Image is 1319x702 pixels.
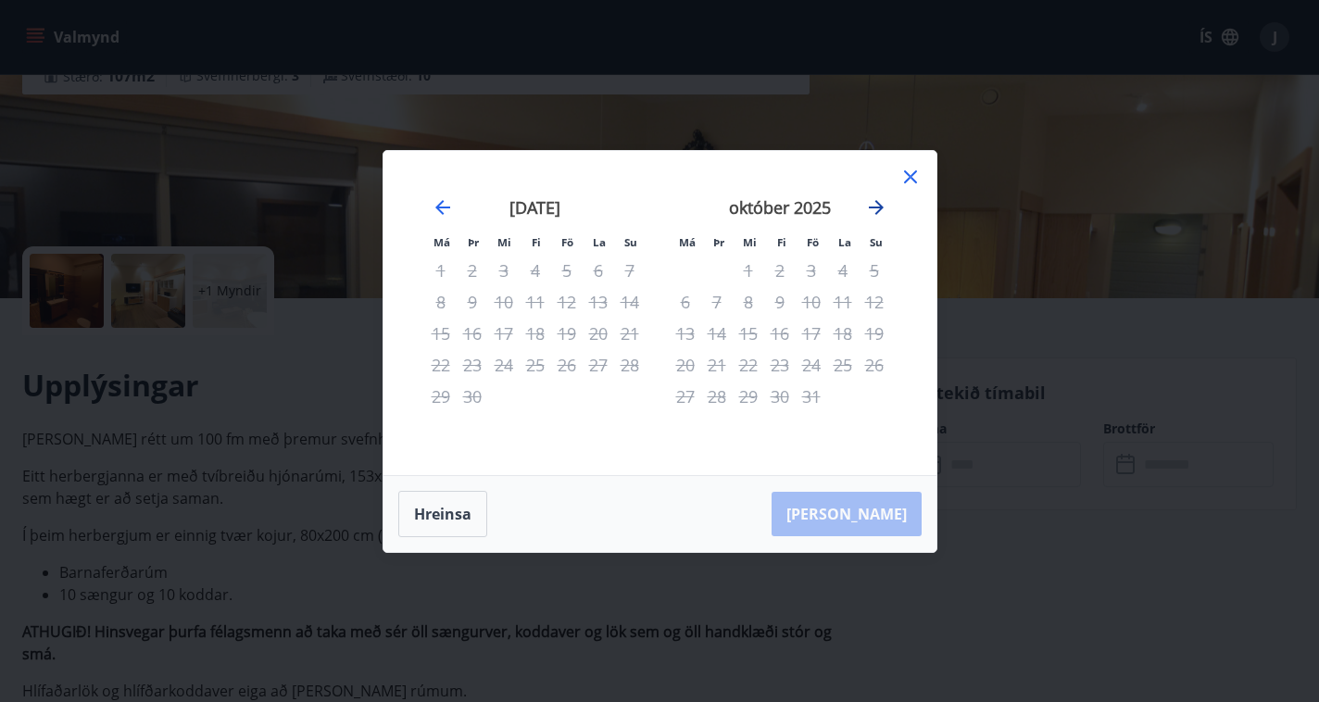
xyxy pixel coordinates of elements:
[796,286,827,318] td: Not available. föstudagur, 10. október 2025
[614,349,646,381] td: Not available. sunnudagur, 28. september 2025
[796,318,827,349] td: Not available. föstudagur, 17. október 2025
[796,381,827,412] td: Not available. föstudagur, 31. október 2025
[532,235,541,249] small: Fi
[827,349,859,381] td: Not available. laugardagur, 25. október 2025
[457,286,488,318] td: Not available. þriðjudagur, 9. september 2025
[733,318,764,349] td: Not available. miðvikudagur, 15. október 2025
[488,318,520,349] td: Not available. miðvikudagur, 17. september 2025
[670,318,701,349] td: Not available. mánudagur, 13. október 2025
[827,318,859,349] td: Not available. laugardagur, 18. október 2025
[425,255,457,286] td: Not available. mánudagur, 1. september 2025
[670,381,701,412] td: Not available. mánudagur, 27. október 2025
[551,318,583,349] td: Not available. föstudagur, 19. september 2025
[457,381,488,412] td: Not available. þriðjudagur, 30. september 2025
[561,235,573,249] small: Fö
[583,286,614,318] td: Not available. laugardagur, 13. september 2025
[583,255,614,286] td: Not available. laugardagur, 6. september 2025
[398,491,487,537] button: Hreinsa
[764,255,796,286] td: Not available. fimmtudagur, 2. október 2025
[733,255,764,286] td: Not available. miðvikudagur, 1. október 2025
[701,318,733,349] td: Not available. þriðjudagur, 14. október 2025
[614,255,646,286] td: Not available. sunnudagur, 7. september 2025
[807,235,819,249] small: Fö
[614,318,646,349] td: Not available. sunnudagur, 21. september 2025
[859,255,890,286] td: Not available. sunnudagur, 5. október 2025
[614,286,646,318] td: Not available. sunnudagur, 14. september 2025
[509,196,560,219] strong: [DATE]
[733,349,764,381] td: Not available. miðvikudagur, 22. október 2025
[406,173,914,453] div: Calendar
[425,286,457,318] td: Not available. mánudagur, 8. september 2025
[593,235,606,249] small: La
[425,381,457,412] td: Not available. mánudagur, 29. september 2025
[827,255,859,286] td: Not available. laugardagur, 4. október 2025
[425,318,457,349] td: Not available. mánudagur, 15. september 2025
[679,235,696,249] small: Má
[764,286,796,318] td: Not available. fimmtudagur, 9. október 2025
[701,349,733,381] td: Not available. þriðjudagur, 21. október 2025
[827,286,859,318] td: Not available. laugardagur, 11. október 2025
[764,381,796,412] td: Not available. fimmtudagur, 30. október 2025
[425,349,457,381] td: Not available. mánudagur, 22. september 2025
[457,349,488,381] td: Not available. þriðjudagur, 23. september 2025
[551,286,583,318] td: Not available. föstudagur, 12. september 2025
[468,235,479,249] small: Þr
[457,318,488,349] td: Not available. þriðjudagur, 16. september 2025
[583,349,614,381] td: Not available. laugardagur, 27. september 2025
[520,255,551,286] td: Not available. fimmtudagur, 4. september 2025
[520,318,551,349] td: Not available. fimmtudagur, 18. september 2025
[733,381,764,412] td: Not available. miðvikudagur, 29. október 2025
[520,349,551,381] td: Not available. fimmtudagur, 25. september 2025
[838,235,851,249] small: La
[624,235,637,249] small: Su
[713,235,724,249] small: Þr
[764,349,796,381] td: Not available. fimmtudagur, 23. október 2025
[433,235,450,249] small: Má
[520,286,551,318] td: Not available. fimmtudagur, 11. september 2025
[859,286,890,318] td: Not available. sunnudagur, 12. október 2025
[870,235,883,249] small: Su
[488,255,520,286] td: Not available. miðvikudagur, 3. september 2025
[733,286,764,318] td: Not available. miðvikudagur, 8. október 2025
[488,286,520,318] td: Not available. miðvikudagur, 10. september 2025
[497,235,511,249] small: Mi
[859,349,890,381] td: Not available. sunnudagur, 26. október 2025
[670,286,701,318] td: Not available. mánudagur, 6. október 2025
[859,318,890,349] td: Not available. sunnudagur, 19. október 2025
[551,255,583,286] td: Not available. föstudagur, 5. september 2025
[701,286,733,318] td: Not available. þriðjudagur, 7. október 2025
[670,349,701,381] td: Not available. mánudagur, 20. október 2025
[777,235,786,249] small: Fi
[865,196,887,219] div: Move forward to switch to the next month.
[796,349,827,381] td: Not available. föstudagur, 24. október 2025
[551,349,583,381] td: Not available. föstudagur, 26. september 2025
[743,235,757,249] small: Mi
[457,255,488,286] td: Not available. þriðjudagur, 2. september 2025
[796,255,827,286] td: Not available. föstudagur, 3. október 2025
[729,196,831,219] strong: október 2025
[583,318,614,349] td: Not available. laugardagur, 20. september 2025
[488,349,520,381] td: Not available. miðvikudagur, 24. september 2025
[701,381,733,412] td: Not available. þriðjudagur, 28. október 2025
[432,196,454,219] div: Move backward to switch to the previous month.
[764,318,796,349] td: Not available. fimmtudagur, 16. október 2025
